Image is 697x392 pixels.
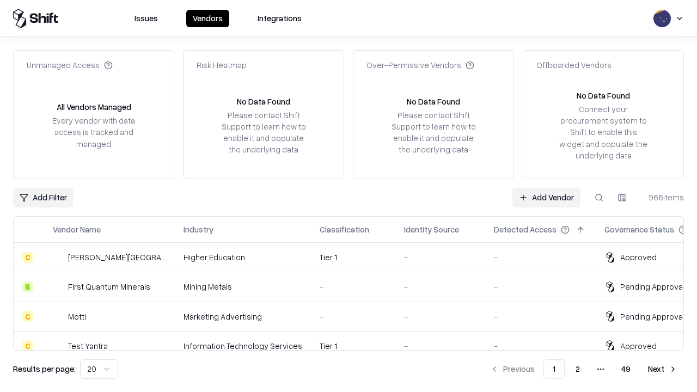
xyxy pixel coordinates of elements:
[404,252,476,263] div: -
[68,311,86,322] div: Motti
[366,59,474,71] div: Over-Permissive Vendors
[404,340,476,352] div: -
[53,281,64,292] img: First Quantum Minerals
[184,252,302,263] div: Higher Education
[512,188,580,207] a: Add Vendor
[604,224,674,235] div: Governance Status
[404,224,459,235] div: Identity Source
[641,359,684,379] button: Next
[494,311,587,322] div: -
[613,359,639,379] button: 49
[320,281,387,292] div: -
[53,252,64,263] img: Reichman University
[494,252,587,263] div: -
[320,311,387,322] div: -
[53,340,64,351] img: Test Yantra
[68,281,150,292] div: First Quantum Minerals
[22,311,33,322] div: C
[404,281,476,292] div: -
[128,10,164,27] button: Issues
[388,109,479,156] div: Please contact Shift Support to learn how to enable it and populate the underlying data
[197,59,247,71] div: Risk Heatmap
[53,224,101,235] div: Vendor Name
[57,101,131,113] div: All Vendors Managed
[184,311,302,322] div: Marketing Advertising
[620,252,657,263] div: Approved
[640,192,684,203] div: 966 items
[620,311,684,322] div: Pending Approval
[22,281,33,292] div: B
[13,363,76,375] p: Results per page:
[184,281,302,292] div: Mining Metals
[494,224,557,235] div: Detected Access
[48,115,139,149] div: Every vendor with data access is tracked and managed
[68,340,108,352] div: Test Yantra
[320,340,387,352] div: Tier 1
[22,252,33,263] div: C
[184,224,213,235] div: Industry
[407,96,460,107] div: No Data Found
[251,10,308,27] button: Integrations
[13,188,74,207] button: Add Filter
[184,340,302,352] div: Information Technology Services
[22,340,33,351] div: C
[237,96,290,107] div: No Data Found
[320,224,369,235] div: Classification
[218,109,309,156] div: Please contact Shift Support to learn how to enable it and populate the underlying data
[494,340,587,352] div: -
[494,281,587,292] div: -
[620,340,657,352] div: Approved
[577,90,630,101] div: No Data Found
[536,59,612,71] div: Offboarded Vendors
[484,359,684,379] nav: pagination
[620,281,684,292] div: Pending Approval
[543,359,565,379] button: 1
[186,10,229,27] button: Vendors
[27,59,113,71] div: Unmanaged Access
[68,252,166,263] div: [PERSON_NAME][GEOGRAPHIC_DATA]
[558,103,649,161] div: Connect your procurement system to Shift to enable this widget and populate the underlying data
[404,311,476,322] div: -
[320,252,387,263] div: Tier 1
[53,311,64,322] img: Motti
[567,359,589,379] button: 2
